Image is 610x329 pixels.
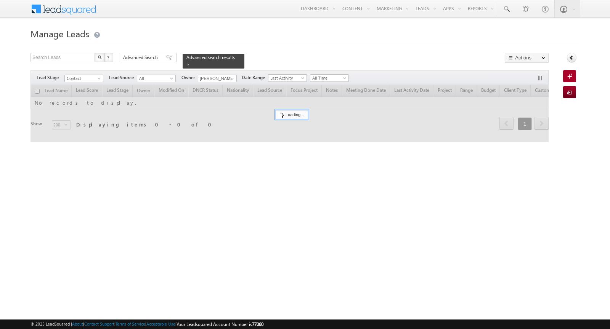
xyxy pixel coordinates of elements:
span: Date Range [242,74,268,81]
span: © 2025 LeadSquared | | | | | [30,321,263,328]
a: Acceptable Use [146,321,175,326]
input: Type to Search [198,75,237,82]
span: Manage Leads [30,27,89,40]
span: Owner [181,74,198,81]
span: All Time [310,75,347,81]
img: Search [98,55,101,59]
span: 77060 [252,321,263,327]
a: All [137,75,176,82]
span: Last Activity [268,75,305,81]
span: All [137,75,173,82]
span: Lead Stage [37,74,64,81]
span: Advanced Search [123,54,160,61]
span: Contact [65,75,101,82]
button: Actions [505,53,549,62]
a: All Time [310,74,349,82]
span: Lead Source [109,74,137,81]
a: About [72,321,83,326]
button: ? [104,53,113,62]
a: Last Activity [268,74,307,82]
div: Loading... [276,110,308,119]
a: Contact [64,75,103,82]
a: Terms of Service [116,321,145,326]
a: Show All Items [226,75,236,83]
span: Advanced search results [186,54,235,60]
a: Contact Support [84,321,114,326]
span: Your Leadsquared Account Number is [177,321,263,327]
span: ? [107,54,111,61]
